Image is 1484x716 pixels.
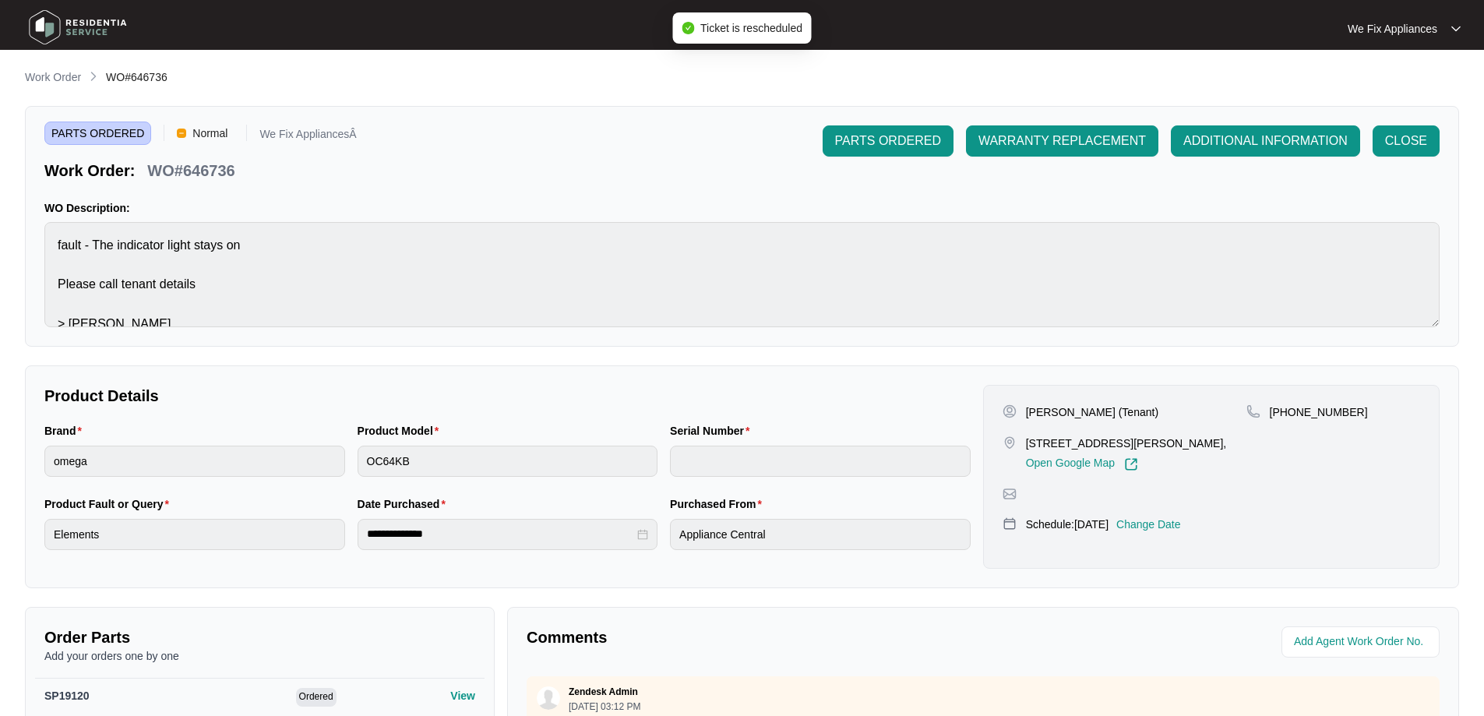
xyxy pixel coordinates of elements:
p: Work Order: [44,160,135,182]
button: CLOSE [1373,125,1440,157]
input: Brand [44,446,345,477]
p: Comments [527,626,972,648]
img: dropdown arrow [1451,25,1461,33]
textarea: fault - The indicator light stays on Please call tenant details > [PERSON_NAME] > > M – 0449110169 [44,222,1440,327]
button: PARTS ORDERED [823,125,953,157]
img: Vercel Logo [177,129,186,138]
p: [STREET_ADDRESS][PERSON_NAME], [1026,436,1227,451]
button: WARRANTY REPLACEMENT [966,125,1158,157]
p: Add your orders one by one [44,648,475,664]
input: Purchased From [670,519,971,550]
img: map-pin [1003,517,1017,531]
label: Serial Number [670,423,756,439]
input: Serial Number [670,446,971,477]
span: PARTS ORDERED [44,122,151,145]
input: Date Purchased [367,526,635,542]
p: We Fix AppliancesÂ [259,129,356,145]
p: Work Order [25,69,81,85]
span: CLOSE [1385,132,1427,150]
p: View [450,688,475,704]
img: map-pin [1003,436,1017,450]
p: Product Details [44,385,971,407]
img: chevron-right [87,70,100,83]
p: [PHONE_NUMBER] [1270,404,1368,420]
p: Order Parts [44,626,475,648]
span: Ticket is rescheduled [700,22,802,34]
p: Zendesk Admin [569,686,638,698]
label: Product Model [358,423,446,439]
p: Change Date [1116,517,1181,532]
span: Normal [186,122,234,145]
label: Purchased From [670,496,768,512]
span: ADDITIONAL INFORMATION [1183,132,1348,150]
span: check-circle [682,22,694,34]
img: user.svg [537,686,560,710]
img: user-pin [1003,404,1017,418]
span: WO#646736 [106,71,167,83]
p: Schedule: [DATE] [1026,517,1109,532]
a: Open Google Map [1026,457,1138,471]
img: map-pin [1003,487,1017,501]
p: [PERSON_NAME] (Tenant) [1026,404,1158,420]
input: Product Model [358,446,658,477]
label: Brand [44,423,88,439]
input: Add Agent Work Order No. [1294,633,1430,651]
a: Work Order [22,69,84,86]
button: ADDITIONAL INFORMATION [1171,125,1360,157]
p: [DATE] 03:12 PM [569,702,640,711]
span: WARRANTY REPLACEMENT [978,132,1146,150]
input: Product Fault or Query [44,519,345,550]
img: Link-External [1124,457,1138,471]
span: Ordered [296,688,337,707]
p: WO Description: [44,200,1440,216]
span: SP19120 [44,690,90,702]
span: PARTS ORDERED [835,132,941,150]
p: WO#646736 [147,160,234,182]
p: We Fix Appliances [1348,21,1437,37]
img: residentia service logo [23,4,132,51]
img: map-pin [1246,404,1260,418]
label: Date Purchased [358,496,452,512]
label: Product Fault or Query [44,496,175,512]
